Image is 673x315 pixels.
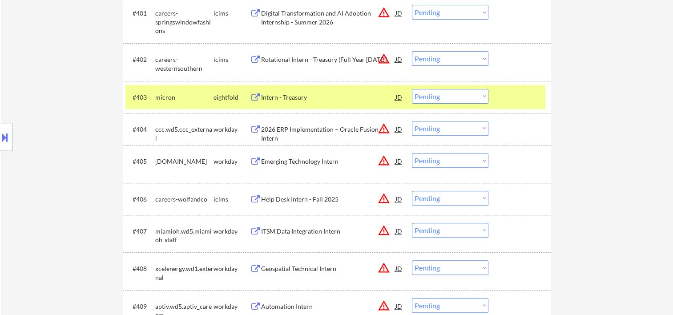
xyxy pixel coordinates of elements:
div: #409 [133,302,148,311]
div: Intern - Treasury [261,93,395,102]
div: Automation Intern [261,302,395,311]
div: icims [214,9,250,18]
div: miamioh.wd5.miamioh-staff [155,227,214,244]
div: workday [214,125,250,134]
div: Help Desk Intern - Fall 2025 [261,195,395,204]
button: warning_amber [378,299,390,312]
div: 2026 ERP Implementation – Oracle Fusion Intern [261,125,395,142]
div: JD [395,223,403,239]
div: JD [395,260,403,276]
button: warning_amber [378,52,390,65]
button: warning_amber [378,262,390,274]
div: workday [214,264,250,273]
div: [DOMAIN_NAME] [155,157,214,166]
div: Geospatial Technical Intern [261,264,395,273]
div: JD [395,191,403,207]
div: JD [395,153,403,169]
div: #401 [133,9,148,18]
div: ccc.wd5.ccc_external [155,125,214,142]
div: JD [395,5,403,21]
button: warning_amber [378,154,390,167]
div: eightfold [214,93,250,102]
div: JD [395,51,403,67]
div: workday [214,302,250,311]
div: ITSM Data Integration Intern [261,227,395,236]
div: careers-springswindowfashions [155,9,214,35]
div: careers-westernsouthern [155,55,214,73]
button: warning_amber [378,122,390,135]
div: JD [395,121,403,137]
div: JD [395,298,403,314]
div: Digital Transformation and AI Adoption Internship - Summer 2026 [261,9,395,26]
button: warning_amber [378,224,390,237]
div: JD [395,89,403,105]
div: workday [214,227,250,236]
div: #407 [133,227,148,236]
div: #408 [133,264,148,273]
div: micron [155,93,214,102]
div: icims [214,195,250,204]
div: icims [214,55,250,64]
button: warning_amber [378,192,390,205]
div: Emerging Technology Intern [261,157,395,166]
div: workday [214,157,250,166]
button: warning_amber [378,6,390,19]
div: Rotational Intern - Treasury (Full Year [DATE]) [261,55,395,64]
div: careers-wolfandco [155,195,214,204]
div: xcelenergy.wd1.external [155,264,214,282]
